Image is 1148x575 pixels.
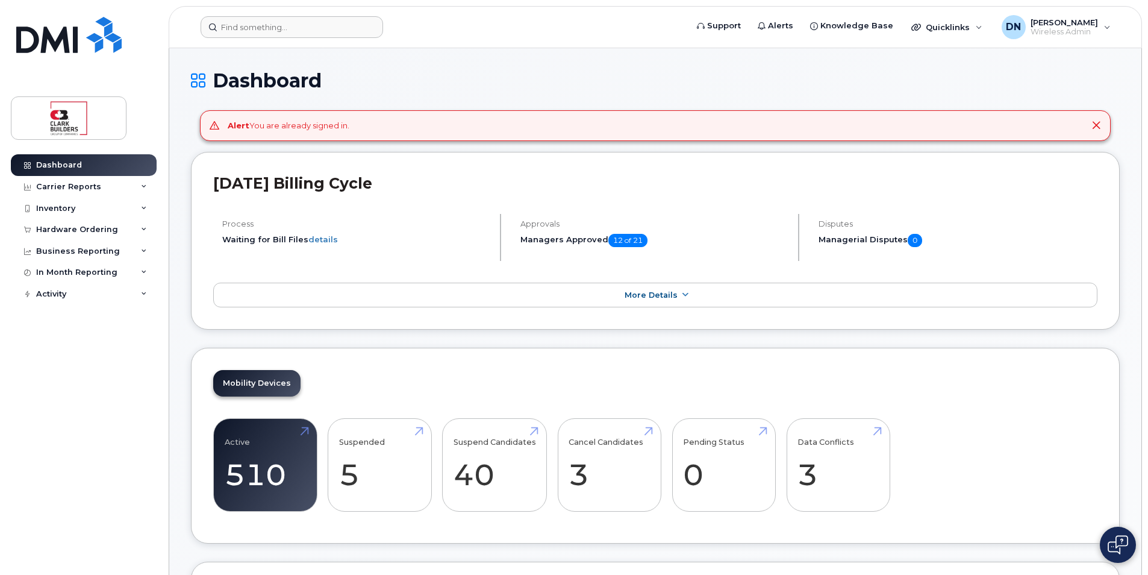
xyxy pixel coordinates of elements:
img: Open chat [1108,535,1128,555]
a: Active 510 [225,426,306,505]
a: Suspended 5 [339,426,420,505]
h4: Disputes [819,219,1097,228]
a: details [308,234,338,244]
h5: Managerial Disputes [819,234,1097,247]
a: Data Conflicts 3 [797,426,879,505]
a: Mobility Devices [213,370,301,397]
span: More Details [625,291,678,300]
a: Cancel Candidates 3 [569,426,650,505]
span: 0 [908,234,922,247]
strong: Alert [228,121,249,130]
h4: Approvals [520,219,788,228]
li: Waiting for Bill Files [222,234,490,245]
h1: Dashboard [191,70,1120,91]
a: Pending Status 0 [683,426,764,505]
h2: [DATE] Billing Cycle [213,174,1097,192]
div: You are already signed in. [228,120,349,131]
h4: Process [222,219,490,228]
span: 12 of 21 [608,234,647,247]
h5: Managers Approved [520,234,788,247]
a: Suspend Candidates 40 [454,426,536,505]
